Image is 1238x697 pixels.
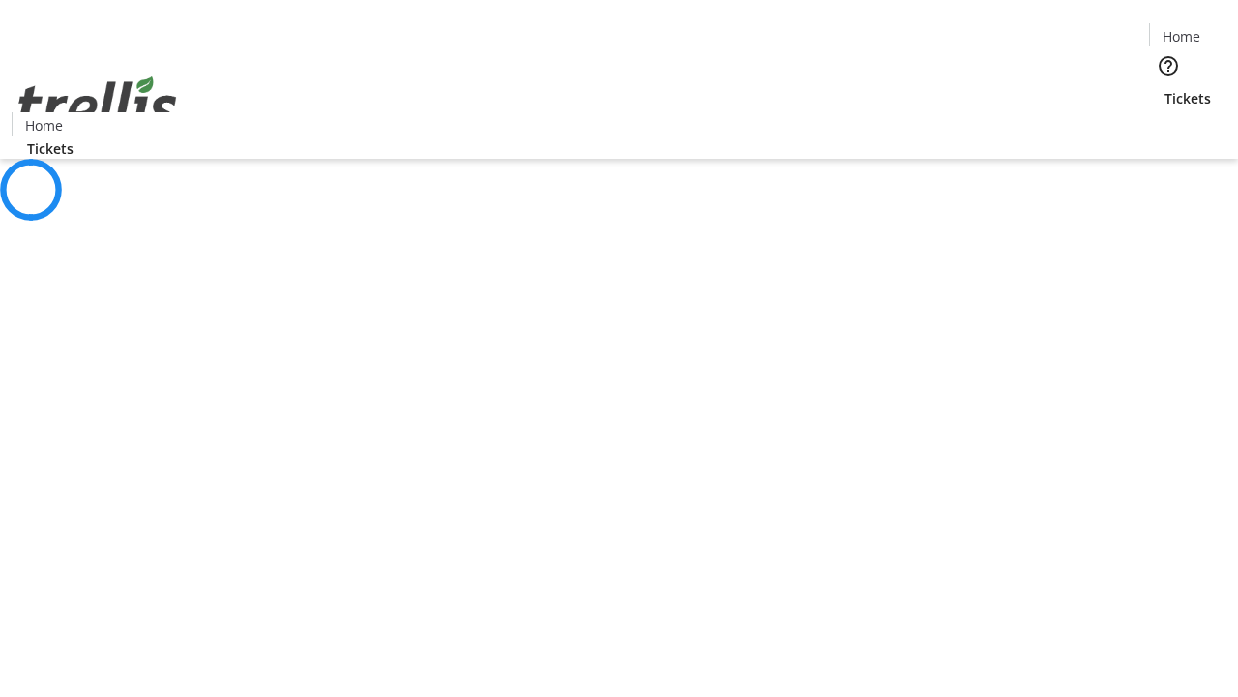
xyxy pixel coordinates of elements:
span: Tickets [27,138,74,159]
a: Home [1150,26,1212,46]
a: Home [13,115,74,136]
span: Home [1163,26,1200,46]
span: Tickets [1164,88,1211,108]
button: Help [1149,46,1188,85]
span: Home [25,115,63,136]
img: Orient E2E Organization m8b8QOTwRL's Logo [12,55,184,152]
button: Cart [1149,108,1188,147]
a: Tickets [12,138,89,159]
a: Tickets [1149,88,1226,108]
